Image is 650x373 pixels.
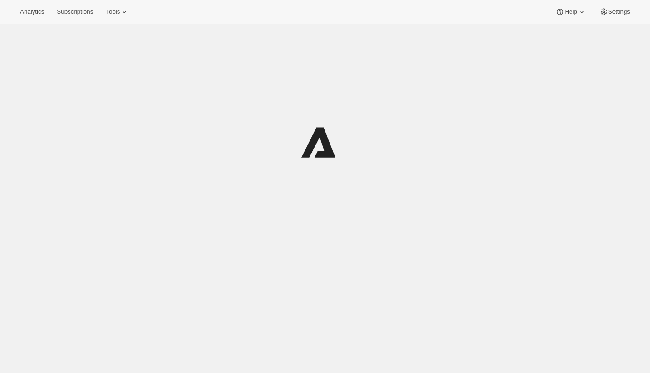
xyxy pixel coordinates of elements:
button: Help [550,5,591,18]
span: Analytics [20,8,44,15]
span: Subscriptions [57,8,93,15]
span: Settings [608,8,630,15]
button: Settings [594,5,635,18]
button: Subscriptions [51,5,98,18]
button: Analytics [15,5,49,18]
button: Tools [100,5,134,18]
span: Help [565,8,577,15]
span: Tools [106,8,120,15]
